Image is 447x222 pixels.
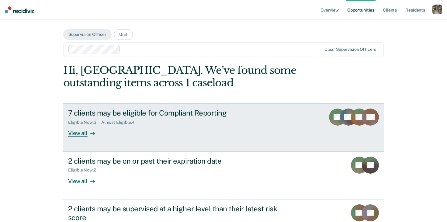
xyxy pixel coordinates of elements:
div: 7 clients may be eligible for Compliant Reporting [68,109,282,117]
a: 2 clients may be on or past their expiration dateEligible Now:2View all [63,152,384,199]
button: Unit [114,29,133,40]
div: Eligible Now : 2 [68,168,101,173]
div: View all [68,125,102,137]
div: 2 clients may be on or past their expiration date [68,157,282,165]
div: 2 clients may be supervised at a higher level than their latest risk score [68,204,282,222]
img: Recidiviz [5,6,34,13]
div: Almost Eligible : 4 [101,120,140,125]
div: View all [68,173,102,185]
div: Eligible Now : 3 [68,120,101,125]
button: Supervision Officer [63,29,112,40]
a: 7 clients may be eligible for Compliant ReportingEligible Now:3Almost Eligible:4View all [63,103,384,151]
div: Hi, [GEOGRAPHIC_DATA]. We’ve found some outstanding items across 1 caseload [63,64,320,89]
div: Clear supervision officers [324,47,376,52]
